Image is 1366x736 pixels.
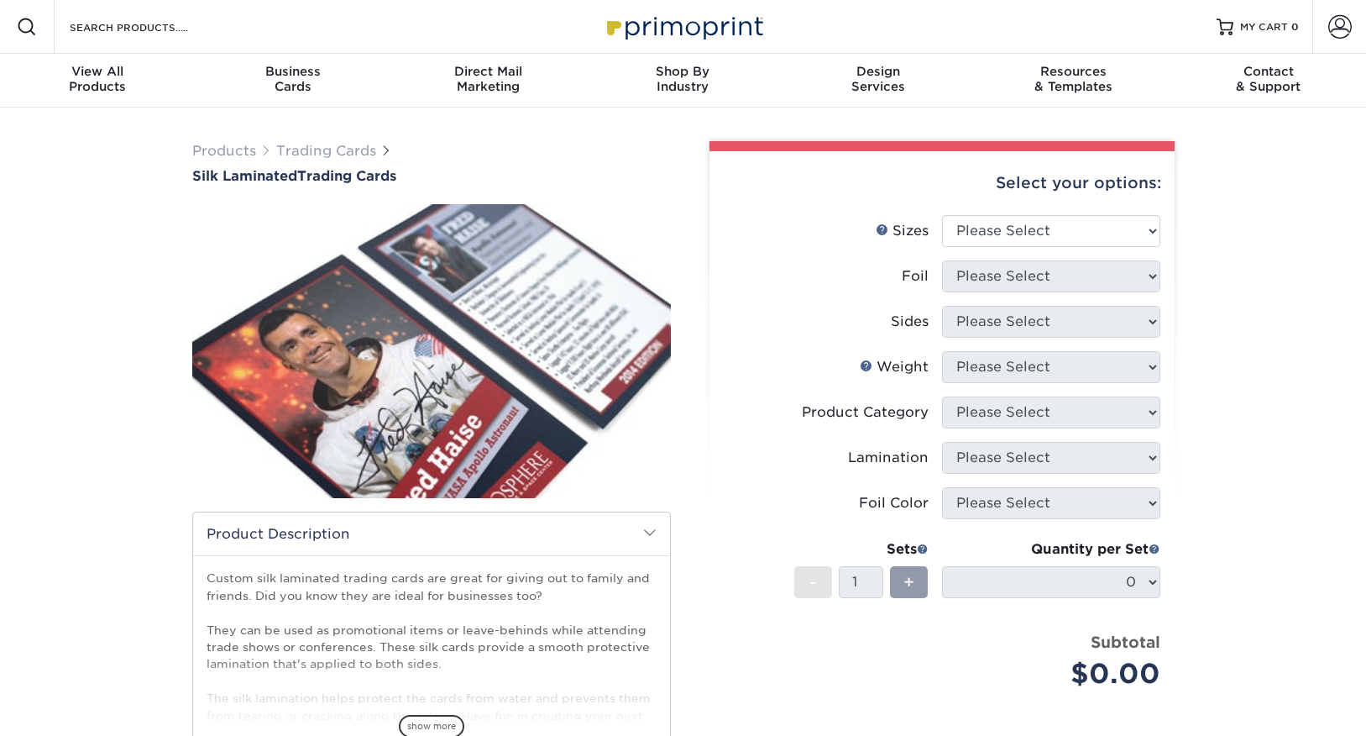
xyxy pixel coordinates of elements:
[192,143,256,159] a: Products
[585,54,780,108] a: Shop ByIndustry
[976,54,1170,108] a: Resources& Templates
[390,54,585,108] a: Direct MailMarketing
[1291,21,1299,33] span: 0
[390,64,585,79] span: Direct Mail
[1171,64,1366,79] span: Contact
[723,151,1161,215] div: Select your options:
[276,143,376,159] a: Trading Cards
[976,64,1170,94] div: & Templates
[192,168,671,184] a: Silk LaminatedTrading Cards
[1240,20,1288,34] span: MY CART
[802,402,929,423] div: Product Category
[68,17,232,37] input: SEARCH PRODUCTS.....
[195,64,390,79] span: Business
[1091,633,1160,651] strong: Subtotal
[903,570,914,595] span: +
[193,513,670,555] h2: Product Description
[192,168,297,184] span: Silk Laminated
[976,64,1170,79] span: Resources
[781,64,976,94] div: Services
[848,448,929,468] div: Lamination
[1171,64,1366,94] div: & Support
[585,64,780,79] span: Shop By
[891,312,929,332] div: Sides
[781,54,976,108] a: DesignServices
[195,64,390,94] div: Cards
[599,8,767,45] img: Primoprint
[1171,54,1366,108] a: Contact& Support
[794,539,929,560] div: Sets
[902,266,929,287] div: Foil
[192,186,671,517] img: Silk Laminated 01
[585,64,780,94] div: Industry
[942,539,1160,560] div: Quantity per Set
[876,221,929,241] div: Sizes
[859,493,929,513] div: Foil Color
[809,570,817,595] span: -
[860,357,929,377] div: Weight
[192,168,671,184] h1: Trading Cards
[195,54,390,108] a: BusinessCards
[390,64,585,94] div: Marketing
[955,654,1160,694] div: $0.00
[781,64,976,79] span: Design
